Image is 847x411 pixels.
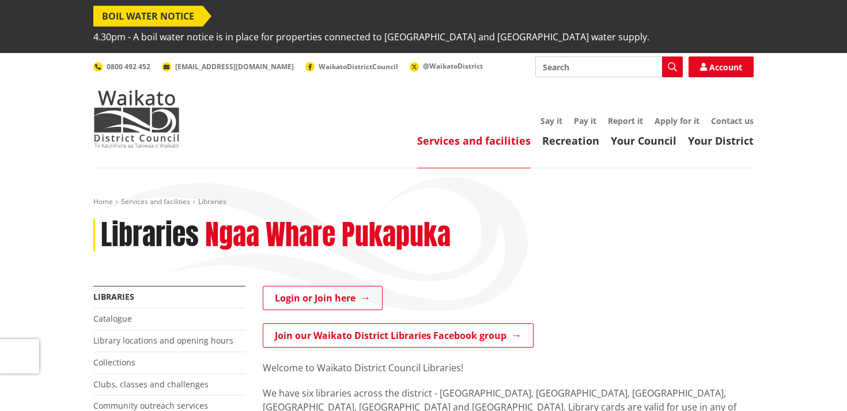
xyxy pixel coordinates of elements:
a: Account [689,56,754,77]
a: Recreation [542,134,599,148]
a: @WaikatoDistrict [410,61,483,71]
span: @WaikatoDistrict [423,61,483,71]
a: Your District [688,134,754,148]
a: Home [93,197,113,206]
a: Pay it [574,115,596,126]
span: 0800 492 452 [107,62,150,71]
a: Libraries [93,291,134,302]
h1: Libraries [101,218,199,252]
a: Report it [608,115,643,126]
h2: Ngaa Whare Pukapuka [205,218,451,252]
a: Services and facilities [417,134,531,148]
a: Community outreach services [93,400,208,411]
a: Clubs, classes and challenges [93,379,209,390]
nav: breadcrumb [93,197,754,207]
span: Libraries [198,197,226,206]
a: Library locations and opening hours [93,335,233,346]
a: Collections [93,357,135,368]
a: Join our Waikato District Libraries Facebook group [263,323,534,348]
a: Login or Join here [263,286,383,310]
a: 0800 492 452 [93,62,150,71]
span: BOIL WATER NOTICE [93,6,203,27]
a: Say it [540,115,562,126]
a: WaikatoDistrictCouncil [305,62,398,71]
a: [EMAIL_ADDRESS][DOMAIN_NAME] [162,62,294,71]
a: Your Council [611,134,676,148]
span: WaikatoDistrictCouncil [319,62,398,71]
img: Waikato District Council - Te Kaunihera aa Takiwaa o Waikato [93,90,180,148]
span: [EMAIL_ADDRESS][DOMAIN_NAME] [175,62,294,71]
span: 4.30pm - A boil water notice is in place for properties connected to [GEOGRAPHIC_DATA] and [GEOGR... [93,27,649,47]
a: Catalogue [93,313,132,324]
input: Search input [535,56,683,77]
a: Contact us [711,115,754,126]
p: Welcome to Waikato District Council Libraries! [263,361,754,375]
a: Apply for it [655,115,699,126]
a: Services and facilities [121,197,190,206]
